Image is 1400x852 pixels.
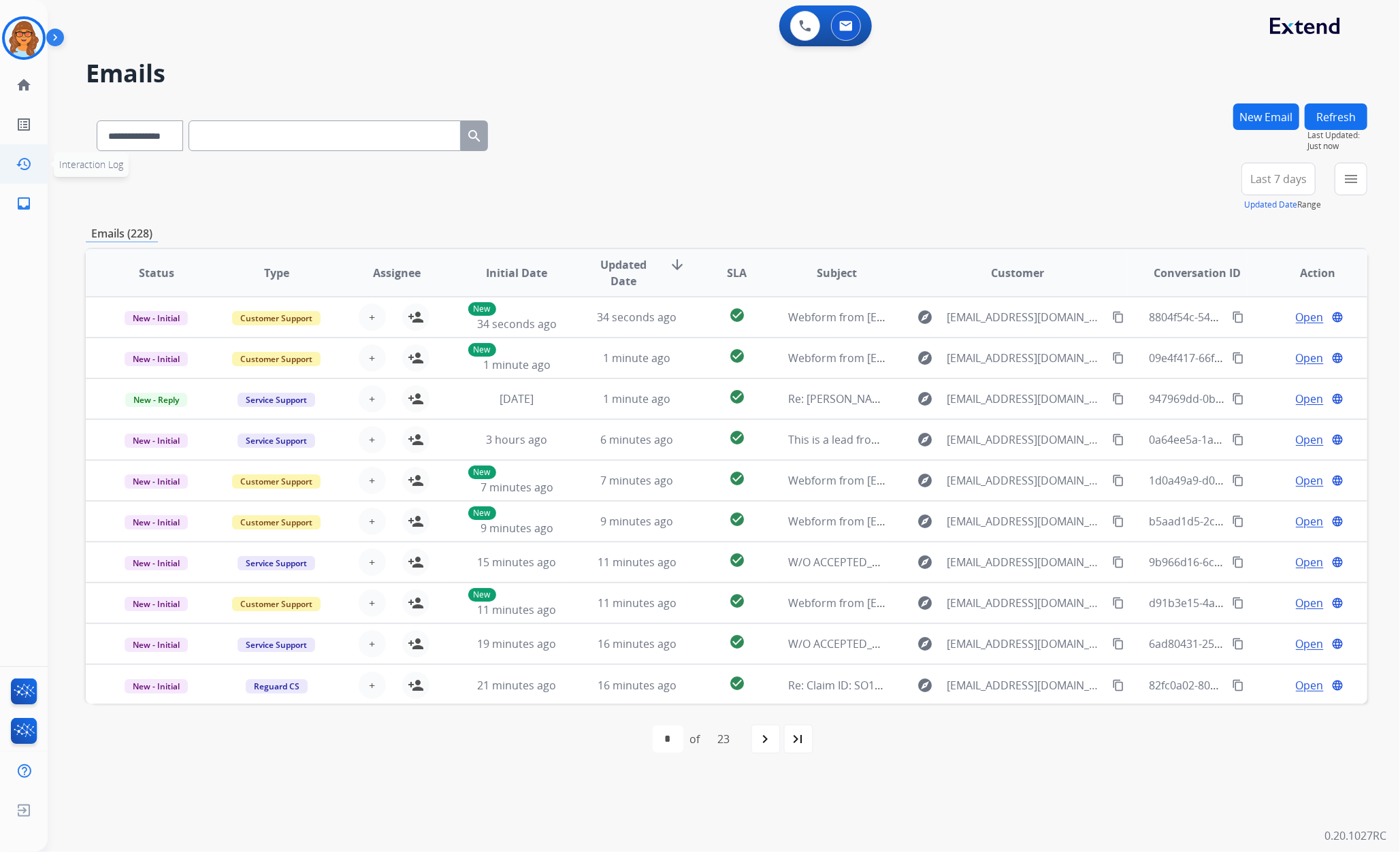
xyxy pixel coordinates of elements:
[466,128,483,144] mat-icon: search
[408,554,424,570] mat-icon: person_add
[788,391,939,406] span: Re: [PERSON_NAME] Contract
[369,677,375,693] span: +
[5,19,43,57] img: avatar
[125,679,188,693] span: New - Initial
[1296,472,1324,489] span: Open
[1112,556,1124,568] mat-icon: content_copy
[729,470,745,487] mat-icon: check_circle
[125,515,188,529] span: New - Initial
[1232,679,1244,691] mat-icon: content_copy
[1296,391,1324,407] span: Open
[1232,393,1244,405] mat-icon: content_copy
[373,265,421,281] span: Assignee
[788,473,1096,488] span: Webform from [EMAIL_ADDRESS][DOMAIN_NAME] on [DATE]
[369,636,375,652] span: +
[359,385,386,412] button: +
[369,472,375,489] span: +
[729,389,745,405] mat-icon: check_circle
[232,515,321,529] span: Customer Support
[600,514,673,529] span: 9 minutes ago
[1331,352,1344,364] mat-icon: language
[1305,103,1367,130] button: Refresh
[238,638,315,652] span: Service Support
[1241,163,1316,195] button: Last 7 days
[238,556,315,570] span: Service Support
[1112,433,1124,446] mat-icon: content_copy
[1232,638,1244,650] mat-icon: content_copy
[125,556,188,570] span: New - Initial
[1343,171,1359,187] mat-icon: menu
[729,348,745,364] mat-icon: check_circle
[788,310,1096,325] span: Webform from [EMAIL_ADDRESS][DOMAIN_NAME] on [DATE]
[246,679,308,693] span: Reguard CS
[1296,431,1324,448] span: Open
[408,677,424,693] mat-icon: person_add
[486,265,547,281] span: Initial Date
[1331,638,1344,650] mat-icon: language
[598,678,677,693] span: 16 minutes ago
[1233,103,1299,130] button: New Email
[1112,474,1124,487] mat-icon: content_copy
[1149,473,1359,488] span: 1d0a49a9-d083-4609-b730-d5c36db7202f
[468,506,496,520] p: New
[917,636,933,652] mat-icon: explore
[917,472,933,489] mat-icon: explore
[729,552,745,568] mat-icon: check_circle
[477,602,556,617] span: 11 minutes ago
[477,316,557,331] span: 34 seconds ago
[359,672,386,699] button: +
[729,429,745,446] mat-icon: check_circle
[1331,393,1344,405] mat-icon: language
[1232,597,1244,609] mat-icon: content_copy
[729,675,745,691] mat-icon: check_circle
[16,116,32,133] mat-icon: list_alt
[1112,352,1124,364] mat-icon: content_copy
[359,548,386,576] button: +
[947,636,1105,652] span: [EMAIL_ADDRESS][DOMAIN_NAME]
[788,595,1096,610] span: Webform from [EMAIL_ADDRESS][DOMAIN_NAME] on [DATE]
[1296,677,1324,693] span: Open
[603,350,670,365] span: 1 minute ago
[408,636,424,652] mat-icon: person_add
[125,352,188,366] span: New - Initial
[359,589,386,617] button: +
[947,513,1105,529] span: [EMAIL_ADDRESS][DOMAIN_NAME]
[1149,310,1356,325] span: 8804f54c-5457-4246-98c9-12a7a013bde2
[408,309,424,325] mat-icon: person_add
[947,309,1105,325] span: [EMAIL_ADDRESS][DOMAIN_NAME]
[16,195,32,212] mat-icon: inbox
[359,426,386,453] button: +
[408,513,424,529] mat-icon: person_add
[1331,556,1344,568] mat-icon: language
[359,344,386,372] button: +
[917,431,933,448] mat-icon: explore
[369,391,375,407] span: +
[947,595,1105,611] span: [EMAIL_ADDRESS][DOMAIN_NAME]
[468,343,496,357] p: New
[125,597,188,611] span: New - Initial
[359,304,386,331] button: +
[1112,638,1124,650] mat-icon: content_copy
[1331,679,1344,691] mat-icon: language
[408,350,424,366] mat-icon: person_add
[1232,352,1244,364] mat-icon: content_copy
[1232,433,1244,446] mat-icon: content_copy
[369,554,375,570] span: +
[917,391,933,407] mat-icon: explore
[1296,595,1324,611] span: Open
[477,555,556,570] span: 15 minutes ago
[917,554,933,570] mat-icon: explore
[232,474,321,489] span: Customer Support
[1149,595,1349,610] span: d91b3e15-4af3-4f93-9aa3-74bfdd8081ff
[408,595,424,611] mat-icon: person_add
[917,350,933,366] mat-icon: explore
[369,431,375,448] span: +
[1296,636,1324,652] span: Open
[139,265,174,281] span: Status
[468,465,496,479] p: New
[1232,474,1244,487] mat-icon: content_copy
[788,514,1096,529] span: Webform from [EMAIL_ADDRESS][DOMAIN_NAME] on [DATE]
[947,677,1105,693] span: [EMAIL_ADDRESS][DOMAIN_NAME]
[917,513,933,529] mat-icon: explore
[790,731,807,747] mat-icon: last_page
